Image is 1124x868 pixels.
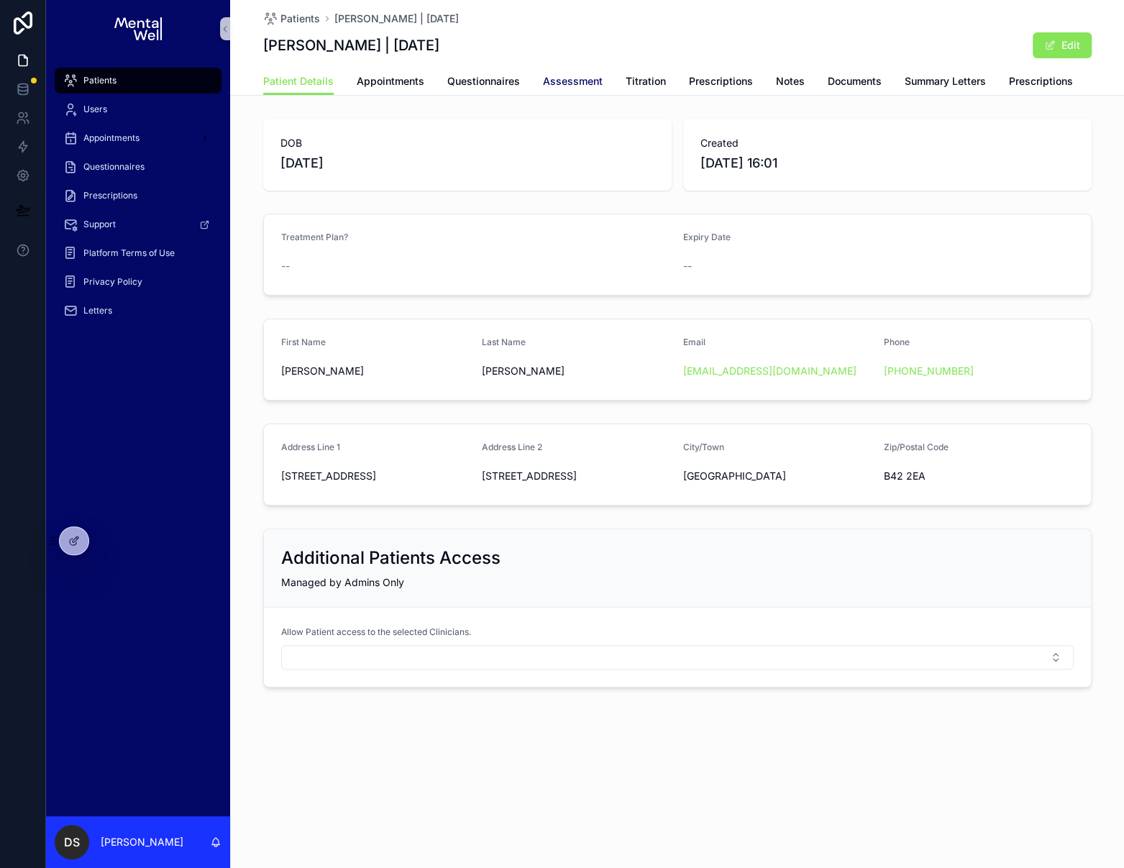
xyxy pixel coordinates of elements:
img: App logo [114,17,161,40]
span: Questionnaires [447,74,520,88]
a: Questionnaires [55,154,221,180]
span: Expiry Date [683,232,731,242]
span: First Name [281,337,326,347]
a: Documents [828,68,882,97]
span: Created [700,136,1074,150]
h1: [PERSON_NAME] | [DATE] [263,35,439,55]
span: Summary Letters [905,74,986,88]
a: Privacy Policy [55,269,221,295]
span: Notes [776,74,805,88]
span: Prescriptions [1009,74,1073,88]
a: Prescriptions [689,68,753,97]
span: Prescriptions [689,74,753,88]
span: Managed by Admins Only [281,576,404,588]
span: [PERSON_NAME] [281,364,471,378]
span: Appointments [83,132,140,144]
a: [EMAIL_ADDRESS][DOMAIN_NAME] [683,364,856,378]
span: Treatment Plan? [281,232,348,242]
span: Patients [83,75,116,86]
span: Users [83,104,107,115]
span: Assessment [543,74,603,88]
p: [PERSON_NAME] [101,835,183,849]
span: Zip/Postal Code [884,442,949,452]
span: [DATE] [280,153,654,173]
a: [PHONE_NUMBER] [884,364,974,378]
span: Patients [280,12,320,26]
a: Assessment [543,68,603,97]
a: Prescriptions [1009,68,1073,97]
h2: Additional Patients Access [281,547,501,570]
a: Patients [263,12,320,26]
span: Email [683,337,705,347]
span: Letters [83,305,112,316]
span: DS [64,833,80,851]
div: scrollable content [46,58,230,342]
button: Select Button [281,645,1074,670]
span: Patient Details [263,74,334,88]
span: City/Town [683,442,724,452]
button: Edit [1033,32,1092,58]
a: Letters [55,298,221,324]
a: Users [55,96,221,122]
span: DOB [280,136,654,150]
span: -- [281,259,290,273]
a: Appointments [357,68,424,97]
span: Last Name [482,337,526,347]
span: Titration [626,74,666,88]
span: [STREET_ADDRESS] [482,469,672,483]
a: Patient Details [263,68,334,96]
span: Questionnaires [83,161,145,173]
span: [STREET_ADDRESS] [281,469,471,483]
span: Appointments [357,74,424,88]
a: Notes [776,68,805,97]
span: Privacy Policy [83,276,142,288]
span: Support [83,219,116,230]
span: -- [683,259,692,273]
span: Address Line 1 [281,442,340,452]
span: Allow Patient access to the selected Clinicians. [281,626,471,638]
span: Prescriptions [83,190,137,201]
span: [DATE] 16:01 [700,153,1074,173]
span: B42 2EA [884,469,1074,483]
a: Patients [55,68,221,93]
a: Questionnaires [447,68,520,97]
a: Summary Letters [905,68,986,97]
a: Platform Terms of Use [55,240,221,266]
a: Appointments [55,125,221,151]
span: Address Line 2 [482,442,542,452]
a: Prescriptions [55,183,221,209]
span: Platform Terms of Use [83,247,175,259]
span: Phone [884,337,910,347]
a: [PERSON_NAME] | [DATE] [334,12,459,26]
a: Titration [626,68,666,97]
a: Support [55,211,221,237]
span: [GEOGRAPHIC_DATA] [683,469,873,483]
span: Documents [828,74,882,88]
span: [PERSON_NAME] [482,364,672,378]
